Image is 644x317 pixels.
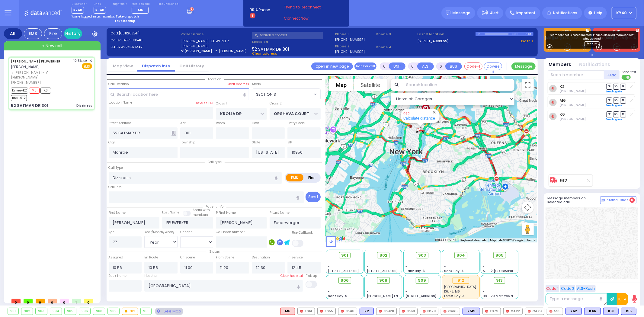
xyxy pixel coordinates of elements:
button: Show street map [329,79,354,91]
label: Last 3 location [418,32,476,37]
span: [STREET_ADDRESS][PERSON_NAME] [405,294,463,298]
span: Important [516,10,536,16]
span: Trying to Reconnect... [284,5,332,10]
img: red-radio-icon.svg [423,310,426,313]
strong: Take dispatch [116,14,139,19]
button: ALS-Rush [576,285,596,292]
img: red-radio-icon.svg [549,310,553,313]
a: Connect Now [284,16,332,21]
label: From Scene [216,255,234,260]
div: CAR3 [525,308,544,315]
label: Clear address [227,82,249,87]
label: Age [109,230,115,235]
div: 906 [79,308,91,315]
span: SECTION 3 [252,89,312,100]
div: 52 SATMAR DR 301 [11,103,48,109]
span: Other building occupants [171,131,176,136]
span: BUS-912 [11,95,27,101]
a: Dispatch info [137,63,175,69]
label: In Service [287,255,303,260]
label: Cad: [111,31,179,36]
a: Send again [606,104,622,107]
span: KY48 [72,7,84,14]
span: - [367,264,369,269]
label: Room [216,121,225,126]
a: [PERSON_NAME] FEUWERKER [11,59,60,64]
span: M6 [138,8,143,12]
span: TR [620,84,626,89]
div: K46 [584,308,601,315]
h5: Message members on selected call [548,196,600,204]
small: Share with [193,208,210,212]
div: FD29 [420,308,438,315]
span: ✕ [89,58,92,63]
div: All [4,28,22,39]
label: Location Name [109,100,133,105]
div: ALS KJ [280,308,295,315]
div: K519 [463,308,480,315]
input: Search hospital [144,280,303,292]
button: Members [549,61,572,68]
a: K2 [559,84,565,89]
div: 913 [141,308,151,315]
span: 0 [84,299,93,303]
a: History [64,28,82,39]
span: Send text [622,70,636,74]
label: Night unit [113,2,127,6]
label: Township [180,140,195,145]
div: 905 [65,308,76,315]
span: 0 [11,299,21,303]
span: ר' [PERSON_NAME] - ר' [PERSON_NAME] [11,70,72,80]
span: K6 [40,88,51,94]
label: Areas [252,82,261,87]
span: 1 [72,299,81,303]
label: Last Name [162,210,179,215]
span: Internal Chat [606,198,628,202]
label: Use Callback [292,230,313,235]
span: Alert [490,10,499,16]
label: Location [252,39,333,44]
span: 0 [60,299,69,303]
span: - [328,264,330,269]
a: Try Now [584,41,600,46]
button: Show satellite imagery [354,79,387,91]
span: K6, K2, M6 [442,266,467,274]
button: +Add [604,70,620,79]
div: 902 [21,308,33,315]
span: 0 [630,197,635,203]
div: FD55 [317,308,336,315]
span: SECTION 3 [252,88,321,100]
span: KY40 [617,10,627,16]
button: Internal Chat 0 [600,196,636,204]
div: FD61 [297,308,315,315]
img: comment-alt.png [602,199,605,202]
label: Call Location [109,82,129,87]
img: red-radio-icon.svg [528,310,531,313]
div: See map [155,308,183,315]
div: 901 [8,308,18,315]
span: 906 [341,277,349,283]
div: 909 [108,308,119,315]
label: State [252,140,260,145]
div: 912 [413,124,427,136]
span: [PHONE_NUMBER] [11,80,41,85]
label: [PERSON_NAME] FEUWERKER [181,39,250,44]
div: 595 [547,308,563,315]
label: Assigned [109,255,123,260]
button: BUS [445,62,462,70]
span: - [483,260,485,264]
button: Code 2 [560,285,575,292]
div: K31 [603,308,619,315]
button: Transfer call [354,62,376,70]
div: K15 [621,308,636,315]
input: Search a contact [252,32,323,39]
span: Sanz Bay-5 [328,294,348,298]
span: - [367,289,369,294]
button: 10-4 [617,293,628,305]
label: Fire units on call [158,2,180,6]
img: red-radio-icon.svg [402,310,405,313]
div: BLS [360,308,374,315]
span: You're logged in as monitor. [72,14,115,19]
a: Send again [606,117,622,121]
span: - [328,289,330,294]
